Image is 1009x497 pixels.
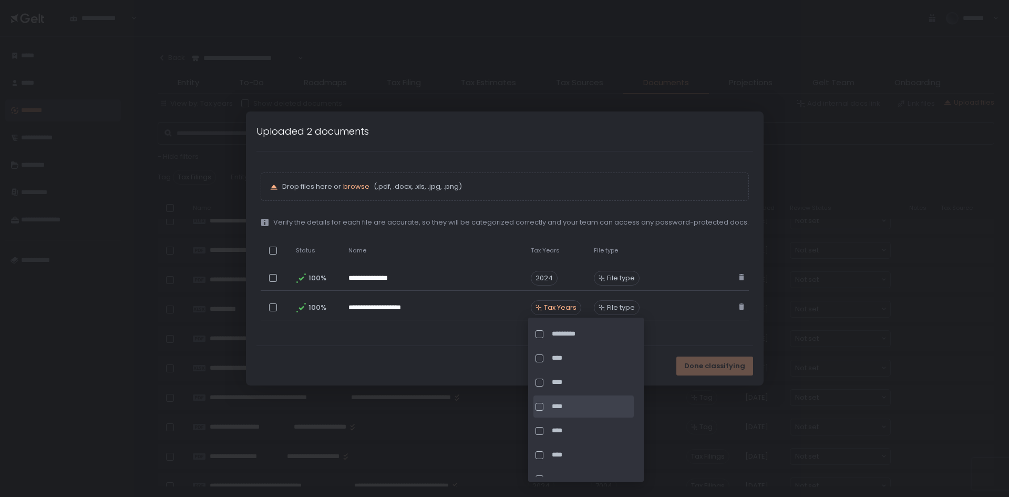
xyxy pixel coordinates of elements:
span: File type [594,247,618,255]
button: browse [343,182,369,191]
span: Name [348,247,366,255]
span: Verify the details for each file are accurate, so they will be categorized correctly and your tea... [273,218,749,227]
span: Status [296,247,315,255]
span: browse [343,181,369,191]
span: 100% [308,273,325,283]
span: File type [607,273,635,283]
span: File type [607,303,635,312]
span: Tax Years [531,247,560,255]
span: (.pdf, .docx, .xls, .jpg, .png) [372,182,462,191]
span: 2024 [531,271,558,286]
h1: Uploaded 2 documents [256,124,369,138]
p: Drop files here or [282,182,740,191]
span: Tax Years [544,303,576,312]
span: 100% [308,303,325,312]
